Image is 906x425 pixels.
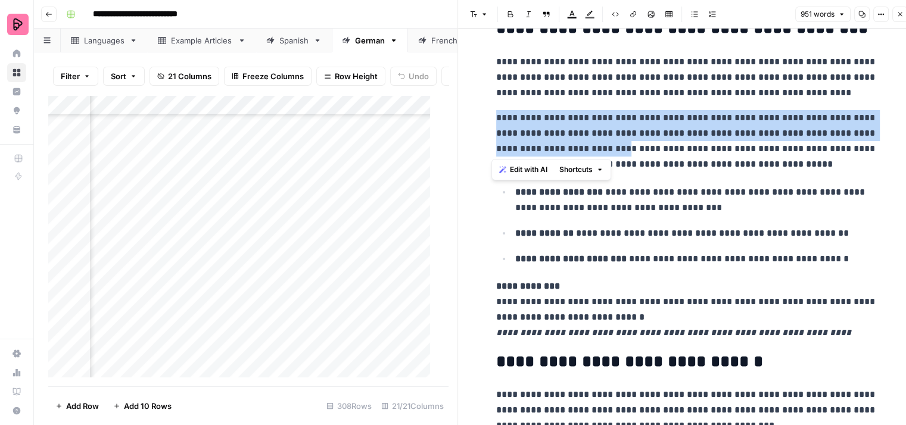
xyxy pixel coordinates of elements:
button: Freeze Columns [224,67,312,86]
a: Learning Hub [7,382,26,401]
span: Shortcuts [559,164,593,175]
button: Workspace: Preply [7,10,26,39]
a: Your Data [7,120,26,139]
a: Home [7,44,26,63]
div: Spanish [279,35,309,46]
a: Insights [7,82,26,101]
a: Languages [61,29,148,52]
a: Settings [7,344,26,363]
span: Freeze Columns [242,70,304,82]
button: 21 Columns [150,67,219,86]
button: Edit with AI [494,162,552,177]
span: 21 Columns [168,70,211,82]
span: Filter [61,70,80,82]
a: Browse [7,63,26,82]
button: Shortcuts [555,162,608,177]
a: Example Articles [148,29,256,52]
span: Add 10 Rows [124,400,172,412]
button: Add Row [48,396,106,415]
button: Row Height [316,67,385,86]
button: Help + Support [7,401,26,420]
button: Undo [390,67,437,86]
div: German [355,35,385,46]
a: Usage [7,363,26,382]
div: 308 Rows [322,396,376,415]
a: French [408,29,481,52]
div: 21/21 Columns [376,396,449,415]
button: Sort [103,67,145,86]
img: Preply Logo [7,14,29,35]
span: Row Height [335,70,378,82]
a: German [332,29,408,52]
button: Add 10 Rows [106,396,179,415]
span: Sort [111,70,126,82]
div: Languages [84,35,124,46]
span: 951 words [801,9,835,20]
button: Filter [53,67,98,86]
span: Undo [409,70,429,82]
span: Add Row [66,400,99,412]
button: 951 words [795,7,851,22]
div: Example Articles [171,35,233,46]
span: Edit with AI [510,164,547,175]
a: Opportunities [7,101,26,120]
a: Spanish [256,29,332,52]
div: French [431,35,458,46]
